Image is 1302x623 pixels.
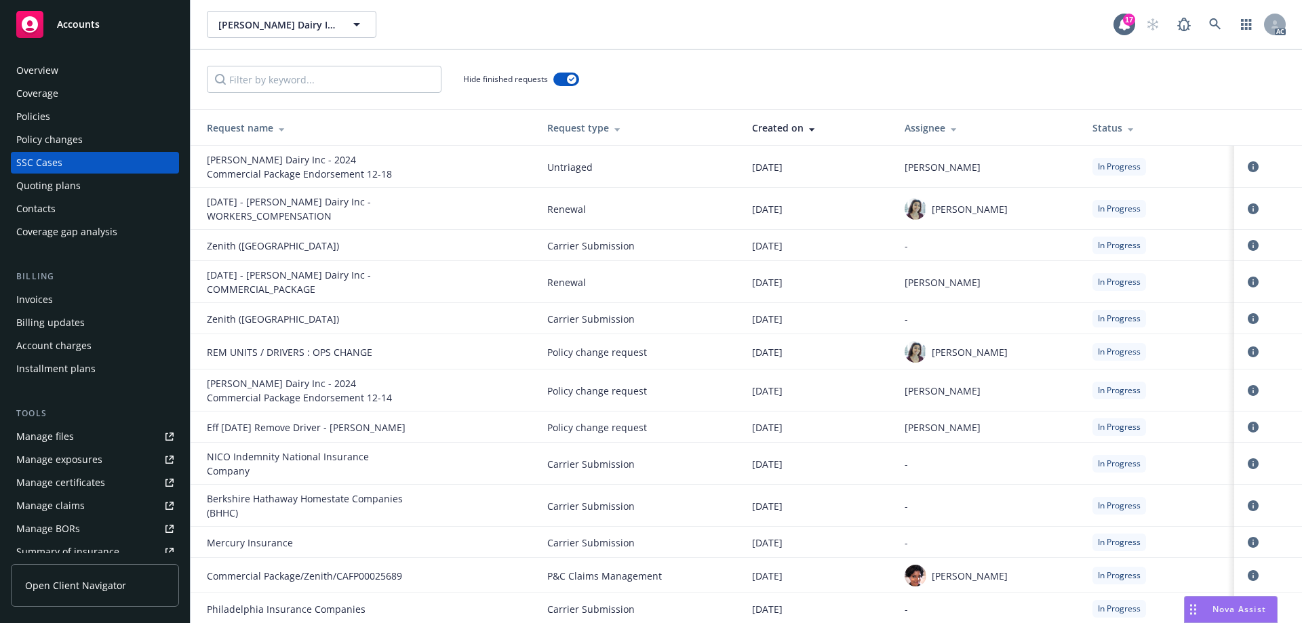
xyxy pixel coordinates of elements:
div: Zenith (Fairfax) [207,312,410,326]
span: In Progress [1098,203,1141,215]
a: Manage BORs [11,518,179,540]
span: Untriaged [547,160,730,174]
div: Invoices [16,289,53,310]
div: - [905,312,1070,326]
a: Manage exposures [11,449,179,470]
span: Renewal [547,202,730,216]
div: Mercury Insurance [207,536,410,550]
a: Start snowing [1139,11,1166,38]
div: 17 [1123,14,1135,26]
div: - [905,536,1070,550]
span: [DATE] [752,202,783,216]
div: Zenith (Fairfax) [207,239,410,253]
a: Invoices [11,289,179,310]
img: photo [905,565,926,586]
span: [DATE] [752,312,783,326]
span: [PERSON_NAME] [932,345,1008,359]
div: - [905,457,1070,471]
span: Carrier Submission [547,312,730,326]
a: Manage claims [11,495,179,517]
div: Installment plans [16,358,96,380]
span: In Progress [1098,603,1141,615]
span: Nova Assist [1212,603,1266,615]
div: Policies [16,106,50,127]
div: Summary of insurance [16,541,119,563]
span: In Progress [1098,536,1141,548]
a: Contacts [11,198,179,220]
span: [DATE] [752,239,783,253]
div: - [905,499,1070,513]
a: SSC Cases [11,152,179,174]
a: circleInformation [1245,201,1261,217]
span: [DATE] [752,345,783,359]
span: [DATE] [752,536,783,550]
div: Quoting plans [16,175,81,197]
a: Coverage gap analysis [11,221,179,243]
span: Carrier Submission [547,602,730,616]
a: Policies [11,106,179,127]
div: Coverage [16,83,58,104]
span: Policy change request [547,384,730,398]
a: circleInformation [1245,498,1261,514]
div: Eff 06-05-25 Remove Driver - Alvaro Trujillo [207,420,410,435]
span: [DATE] [752,275,783,289]
div: Request name [207,121,526,135]
a: Manage files [11,426,179,447]
span: In Progress [1098,500,1141,512]
span: P&C Claims Management [547,569,730,583]
a: Coverage [11,83,179,104]
div: Coverage gap analysis [16,221,117,243]
div: Philip Verwey Dairy Inc - 2024 Commercial Package Endorsement 12-18 [207,153,410,181]
div: Manage BORs [16,518,80,540]
div: Manage certificates [16,472,105,494]
a: circleInformation [1245,419,1261,435]
span: [PERSON_NAME] Dairy Inc [218,18,336,32]
a: Quoting plans [11,175,179,197]
div: REM UNITS / DRIVERS : OPS CHANGE [207,345,410,359]
span: [PERSON_NAME] [905,275,981,289]
a: Billing updates [11,312,179,334]
button: Nova Assist [1184,596,1278,623]
a: Summary of insurance [11,541,179,563]
button: [PERSON_NAME] Dairy Inc [207,11,376,38]
div: Philadelphia Insurance Companies [207,602,410,616]
a: circleInformation [1245,534,1261,550]
div: Commercial Package/Zenith/CAFP00025689 [207,569,410,583]
span: [PERSON_NAME] [905,420,981,435]
div: Tools [11,407,179,420]
a: Overview [11,60,179,81]
div: Billing [11,270,179,283]
span: [DATE] [752,420,783,435]
span: In Progress [1098,384,1141,397]
span: In Progress [1098,346,1141,358]
div: Manage exposures [16,449,102,470]
a: Switch app [1233,11,1260,38]
span: In Progress [1098,239,1141,252]
a: Accounts [11,5,179,43]
div: - [905,239,1070,253]
div: 12/15/25 - Philip Verwey Dairy Inc - COMMERCIAL_PACKAGE [207,268,410,296]
div: Contacts [16,198,56,220]
span: In Progress [1098,276,1141,288]
a: circleInformation [1245,567,1261,584]
span: [PERSON_NAME] [932,569,1008,583]
span: In Progress [1098,161,1141,173]
span: In Progress [1098,313,1141,325]
span: [DATE] [752,569,783,583]
img: photo [905,198,926,220]
span: Accounts [57,19,100,30]
a: circleInformation [1245,456,1261,472]
div: Berkshire Hathaway Homestate Companies (BHHC) [207,491,410,520]
a: Policy changes [11,129,179,150]
span: [PERSON_NAME] [932,202,1008,216]
div: Manage claims [16,495,85,517]
span: [DATE] [752,384,783,398]
span: Policy change request [547,420,730,435]
span: In Progress [1098,458,1141,470]
div: Philip Verwey Dairy Inc - 2024 Commercial Package Endorsement 12-14 [207,376,410,405]
span: [DATE] [752,499,783,513]
span: Open Client Navigator [25,578,126,592]
div: Status [1092,121,1223,135]
input: Filter by keyword... [207,66,441,93]
div: Overview [16,60,58,81]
